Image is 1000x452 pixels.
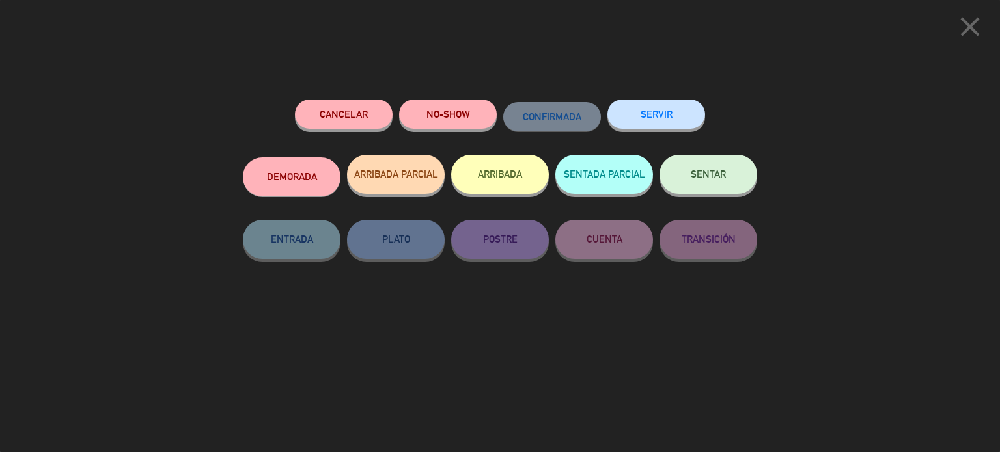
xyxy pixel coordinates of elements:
[243,157,340,196] button: DEMORADA
[451,155,549,194] button: ARRIBADA
[347,220,445,259] button: PLATO
[354,168,438,179] span: ARRIBADA PARCIAL
[451,220,549,259] button: POSTRE
[243,220,340,259] button: ENTRADA
[954,10,986,43] i: close
[555,220,653,259] button: CUENTA
[399,100,497,129] button: NO-SHOW
[295,100,393,129] button: Cancelar
[555,155,653,194] button: SENTADA PARCIAL
[660,220,757,259] button: TRANSICIÓN
[691,168,726,179] span: SENTAR
[523,111,581,122] span: CONFIRMADA
[607,100,705,129] button: SERVIR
